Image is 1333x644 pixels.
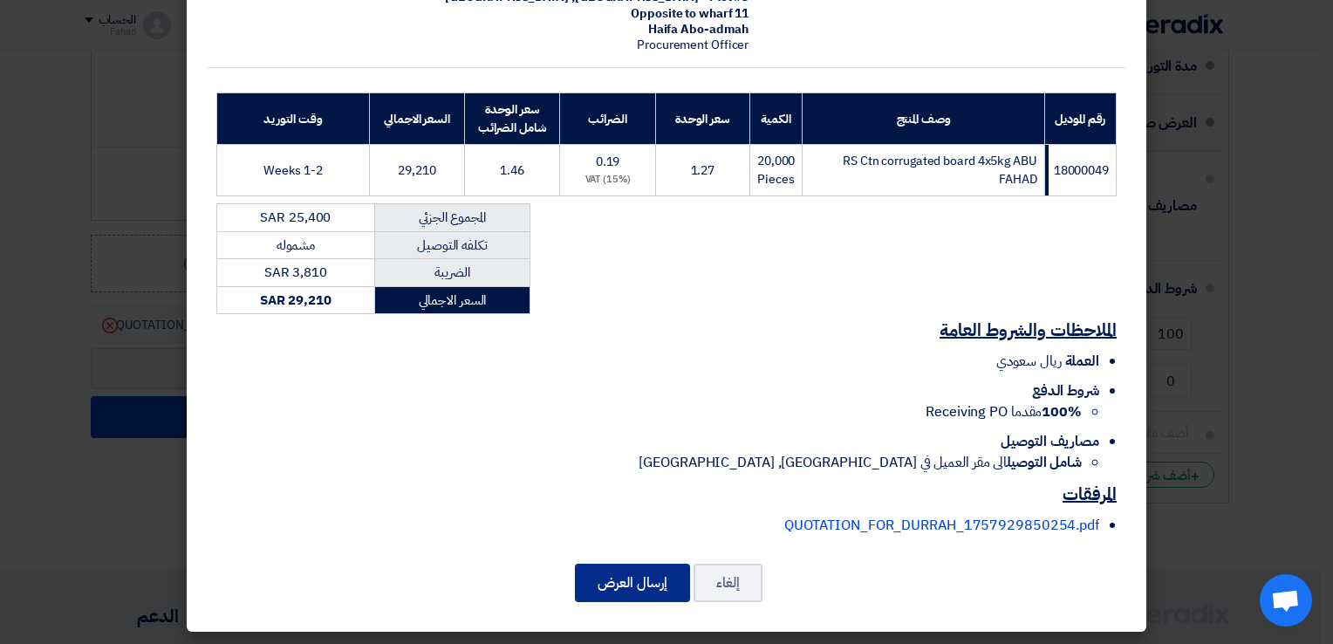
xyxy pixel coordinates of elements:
[217,204,375,232] td: SAR 25,400
[260,291,332,310] strong: SAR 29,210
[277,236,315,255] span: مشموله
[398,161,435,180] span: 29,210
[217,93,370,145] th: وقت التوريد
[757,152,795,188] span: 20,000 Pieces
[1001,431,1099,452] span: مصاريف التوصيل
[374,204,530,232] td: المجموع الجزئي
[749,93,802,145] th: الكمية
[374,231,530,259] td: تكلفه التوصيل
[374,286,530,314] td: السعر الاجمالي
[843,152,1037,188] span: RS Ctn corrugated board 4x5kg ABU FAHAD
[567,173,647,188] div: (15%) VAT
[1065,351,1099,372] span: العملة
[1260,574,1312,627] div: Open chat
[803,93,1044,145] th: وصف المنتج
[596,153,620,171] span: 0.19
[1007,452,1082,473] strong: شامل التوصيل
[264,263,327,282] span: SAR 3,810
[926,401,1082,422] span: مقدما Receiving PO
[1032,380,1099,401] span: شروط الدفع
[694,564,762,602] button: إلغاء
[263,161,323,180] span: 1-2 Weeks
[369,93,464,145] th: السعر الاجمالي
[1063,481,1117,507] u: المرفقات
[1044,93,1116,145] th: رقم الموديل
[216,452,1082,473] li: الى مقر العميل في [GEOGRAPHIC_DATA], [GEOGRAPHIC_DATA]
[648,20,749,38] span: Haifa Abo-admah
[560,93,655,145] th: الضرائب
[465,93,560,145] th: سعر الوحدة شامل الضرائب
[940,317,1117,343] u: الملاحظات والشروط العامة
[1042,401,1082,422] strong: 100%
[691,161,715,180] span: 1.27
[784,515,1099,536] a: QUOTATION_FOR_DURRAH_1757929850254.pdf
[1044,145,1116,196] td: 18000049
[500,161,524,180] span: 1.46
[575,564,690,602] button: إرسال العرض
[637,36,749,54] span: Procurement Officer
[374,259,530,287] td: الضريبة
[996,351,1062,372] span: ريال سعودي
[655,93,749,145] th: سعر الوحدة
